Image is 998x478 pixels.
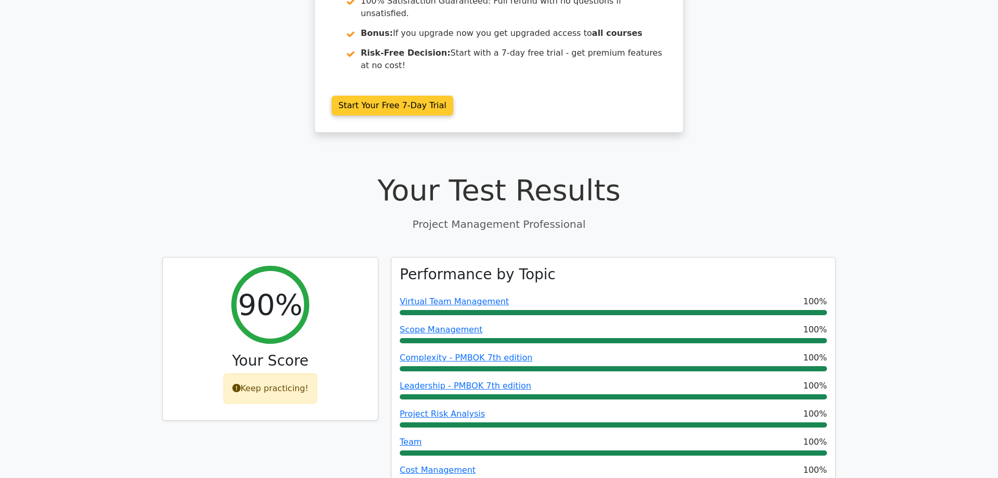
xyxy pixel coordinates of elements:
span: 100% [803,436,827,448]
span: 100% [803,295,827,308]
span: 100% [803,324,827,336]
h3: Your Score [171,352,370,370]
h3: Performance by Topic [400,266,556,283]
a: Virtual Team Management [400,296,509,306]
div: Keep practicing! [224,373,318,404]
a: Scope Management [400,325,482,334]
p: Project Management Professional [162,216,836,232]
span: 100% [803,380,827,392]
h1: Your Test Results [162,173,836,208]
a: Leadership - PMBOK 7th edition [400,381,531,391]
span: 100% [803,408,827,420]
span: 100% [803,464,827,476]
a: Team [400,437,422,447]
a: Cost Management [400,465,476,475]
span: 100% [803,352,827,364]
a: Start Your Free 7-Day Trial [332,96,453,115]
h2: 90% [238,287,303,322]
a: Project Risk Analysis [400,409,485,419]
a: Complexity - PMBOK 7th edition [400,353,532,363]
